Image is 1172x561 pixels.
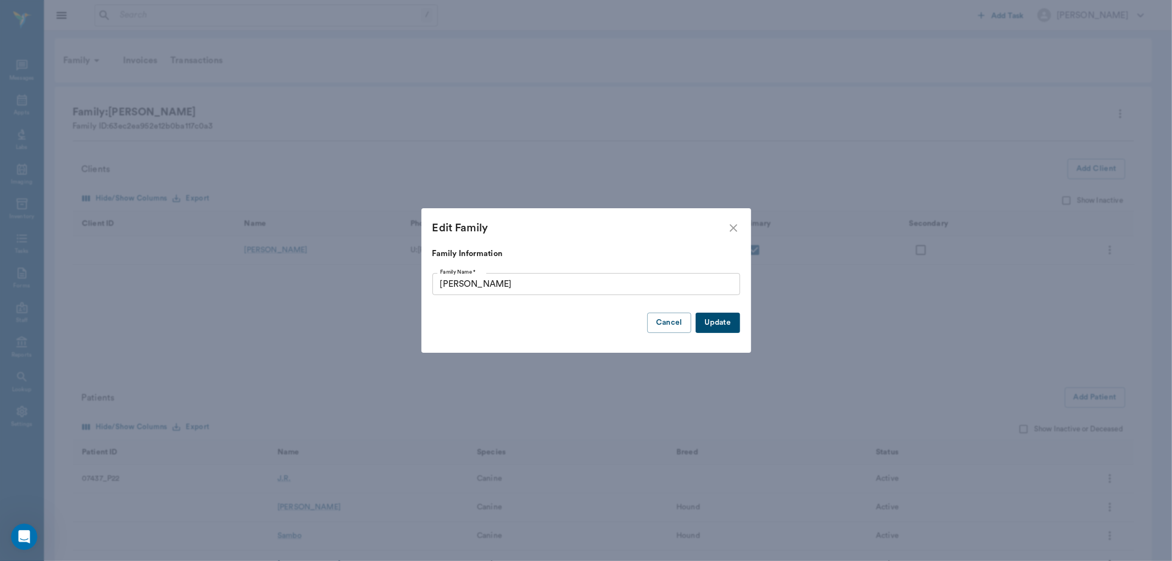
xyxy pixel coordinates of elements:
div: Edit Family [432,219,727,237]
p: Family Information [432,248,729,260]
button: Update [696,313,740,333]
label: Family Name * [440,268,476,276]
iframe: Intercom live chat [11,524,37,550]
button: Cancel [647,313,691,333]
button: close [727,221,740,235]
